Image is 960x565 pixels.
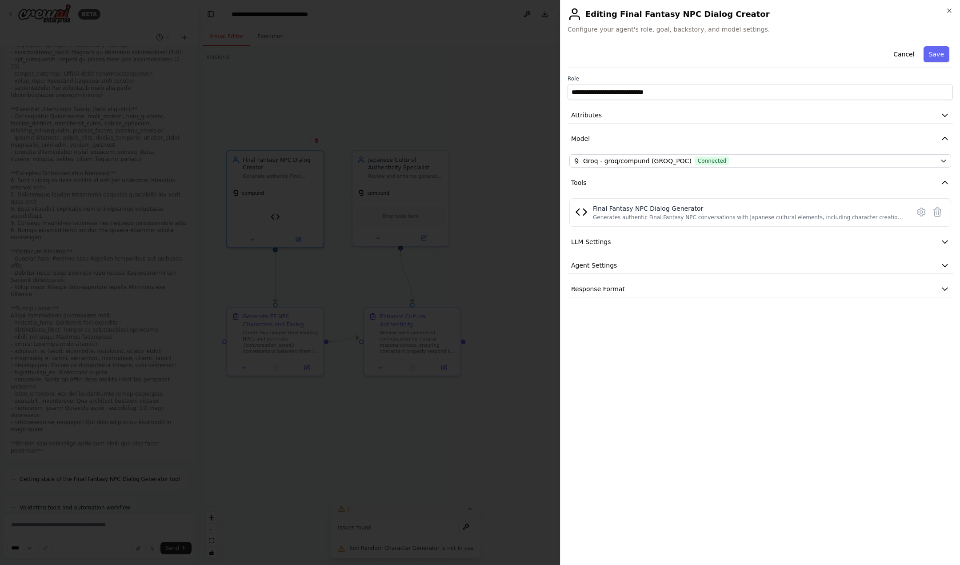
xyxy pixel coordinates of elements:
button: Agent Settings [568,257,953,274]
span: Model [571,134,590,143]
button: Tools [568,175,953,191]
button: Groq - groq/compund (GROQ_POC)Connected [569,154,951,168]
label: Role [568,75,953,82]
button: Response Format [568,281,953,297]
button: Save [924,46,949,62]
img: Final Fantasy NPC Dialog Generator [575,206,588,218]
button: Delete tool [929,204,945,220]
span: LLM Settings [571,237,611,246]
h2: Editing Final Fantasy NPC Dialog Creator [568,7,953,21]
span: Groq - groq/compund (GROQ_POC) [583,156,692,165]
span: Tools [571,178,587,187]
span: Configure your agent's role, goal, backstory, and model settings. [568,25,953,34]
span: Response Format [571,285,625,293]
button: Attributes [568,107,953,124]
div: Generates authentic Final Fantasy NPC conversations with Japanese cultural elements, including ch... [593,214,904,221]
button: Configure tool [913,204,929,220]
button: Cancel [888,46,920,62]
div: Final Fantasy NPC Dialog Generator [593,204,904,213]
button: LLM Settings [568,234,953,250]
span: Agent Settings [571,261,617,270]
button: Model [568,131,953,147]
span: Attributes [571,111,602,120]
span: Connected [695,156,729,165]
